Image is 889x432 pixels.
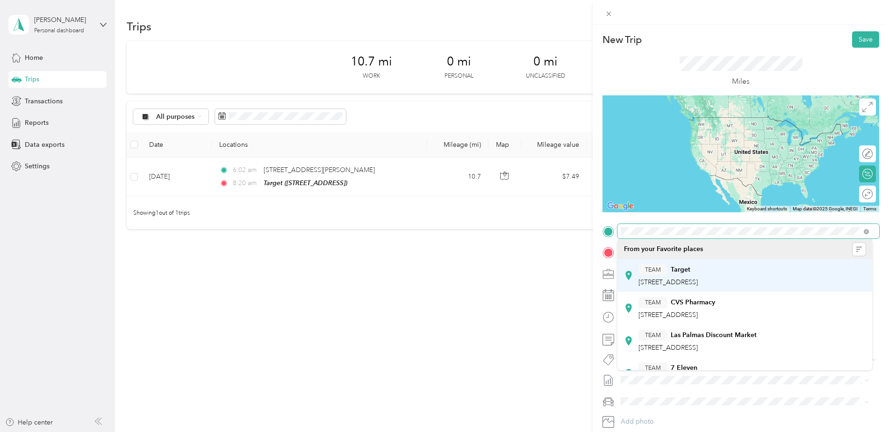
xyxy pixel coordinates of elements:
button: Keyboard shortcuts [747,206,787,212]
strong: Target [671,266,690,274]
span: From your Favorite places [624,245,703,253]
span: Map data ©2025 Google, INEGI [793,206,858,211]
strong: CVS Pharmacy [671,298,715,307]
span: [STREET_ADDRESS] [638,311,698,319]
span: [STREET_ADDRESS] [638,278,698,286]
p: New Trip [602,33,642,46]
iframe: Everlance-gr Chat Button Frame [837,380,889,432]
strong: Las Palmas Discount Market [671,331,757,339]
strong: 7 Eleven [671,364,697,372]
button: TEAM [638,297,667,309]
button: TEAM [638,330,667,341]
span: [STREET_ADDRESS] [638,344,698,352]
a: Open this area in Google Maps (opens a new window) [605,200,636,212]
span: TEAM [645,331,661,339]
button: TEAM [638,264,667,276]
img: Google [605,200,636,212]
span: TEAM [645,364,661,372]
button: Add photo [617,415,879,428]
button: TEAM [638,362,667,374]
span: TEAM [645,266,661,274]
p: Miles [732,76,750,87]
button: Save [852,31,879,48]
span: TEAM [645,298,661,307]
